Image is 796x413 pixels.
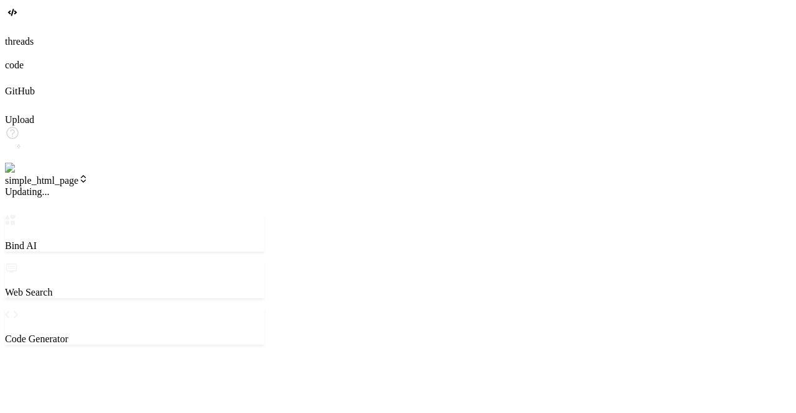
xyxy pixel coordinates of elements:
[5,334,264,345] p: Code Generator
[5,163,45,174] img: settings
[5,287,264,298] p: Web Search
[5,36,34,47] label: threads
[5,240,264,252] p: Bind AI
[5,86,35,96] label: GitHub
[5,175,88,186] span: simple_html_page
[5,60,24,70] label: code
[5,186,50,197] span: No versions
[5,114,34,125] label: Upload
